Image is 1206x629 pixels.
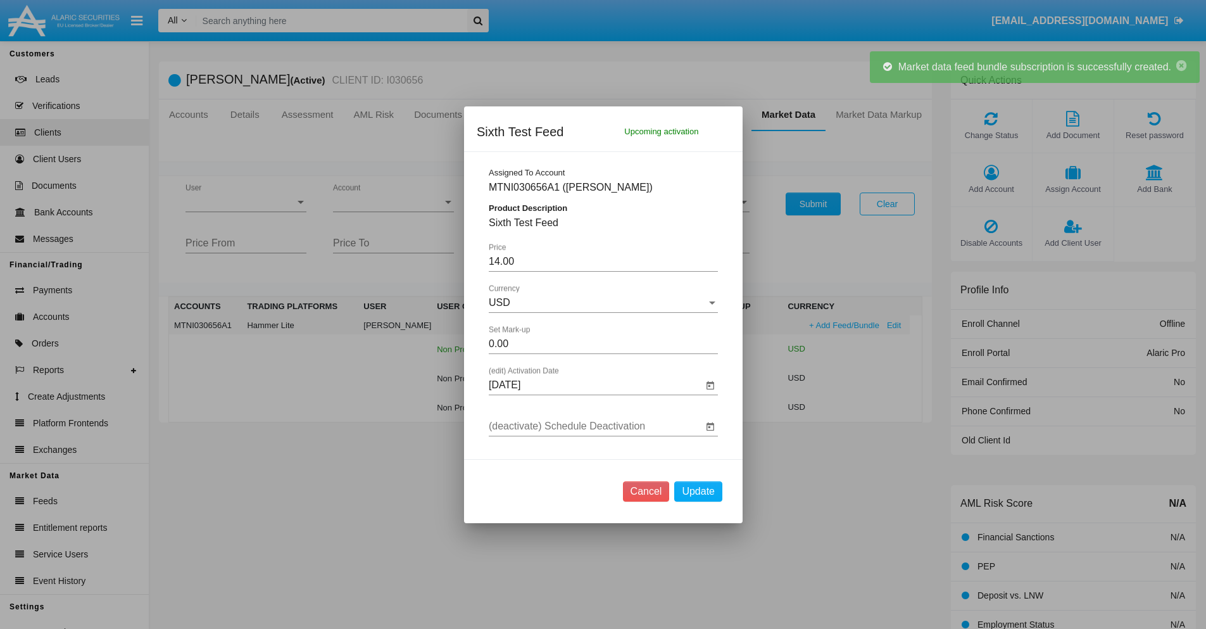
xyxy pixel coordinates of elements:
[489,168,565,177] span: Assigned To Account
[674,481,722,502] button: Update
[898,61,1171,72] span: Market data feed bundle subscription is successfully created.
[477,122,563,142] span: Sixth Test Feed
[489,182,653,193] span: MTNI030656A1 ([PERSON_NAME])
[703,419,718,434] button: Open calendar
[703,378,718,393] button: Open calendar
[624,122,698,142] span: Upcoming activation
[489,217,558,228] span: Sixth Test Feed
[489,203,567,213] span: Product Description
[489,297,510,308] span: USD
[622,481,669,502] button: Cancel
